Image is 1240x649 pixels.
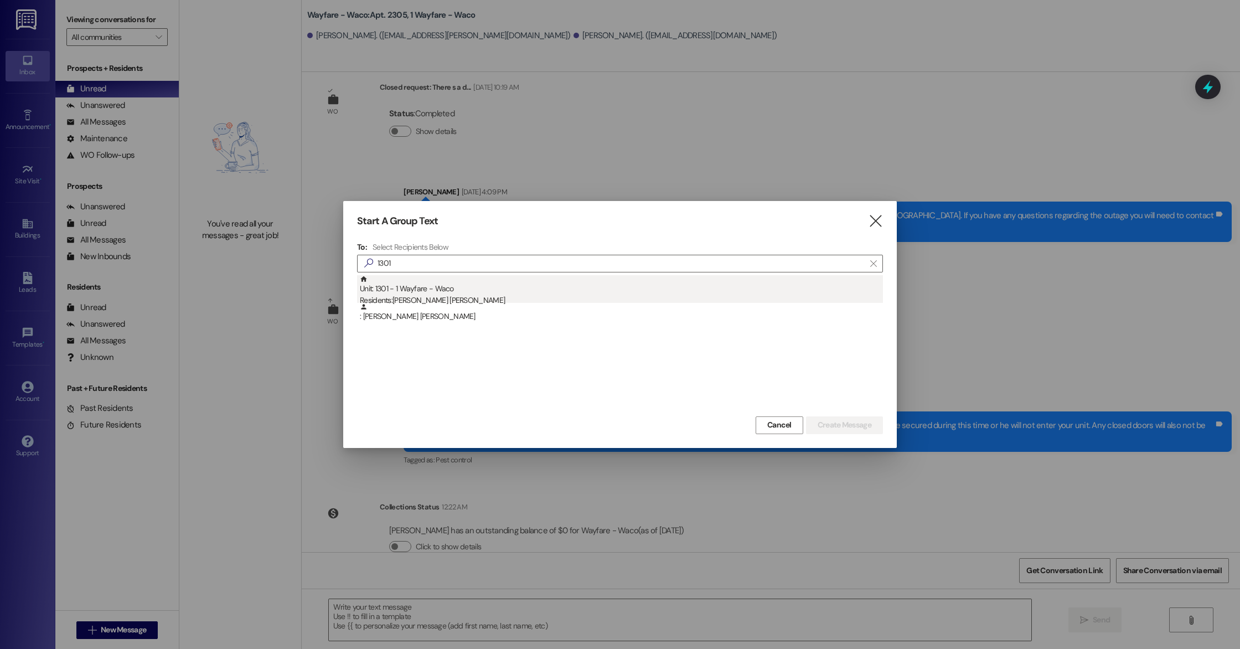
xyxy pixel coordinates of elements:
i:  [870,259,876,268]
div: Unit: 1301 - 1 Wayfare - WacoResidents:[PERSON_NAME] [PERSON_NAME] [357,275,883,303]
span: Cancel [767,419,792,431]
button: Clear text [865,255,882,272]
span: Create Message [818,419,871,431]
button: Cancel [756,416,803,434]
input: Search for any contact or apartment [378,256,865,271]
i:  [360,257,378,269]
h4: Select Recipients Below [373,242,448,252]
div: Residents: [PERSON_NAME] [PERSON_NAME] [360,295,883,306]
div: : [PERSON_NAME] [PERSON_NAME] [360,303,883,322]
div: Unit: 1301 - 1 Wayfare - Waco [360,275,883,307]
h3: To: [357,242,367,252]
button: Create Message [806,416,883,434]
i:  [868,215,883,227]
h3: Start A Group Text [357,215,438,228]
div: : [PERSON_NAME] [PERSON_NAME] [357,303,883,331]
